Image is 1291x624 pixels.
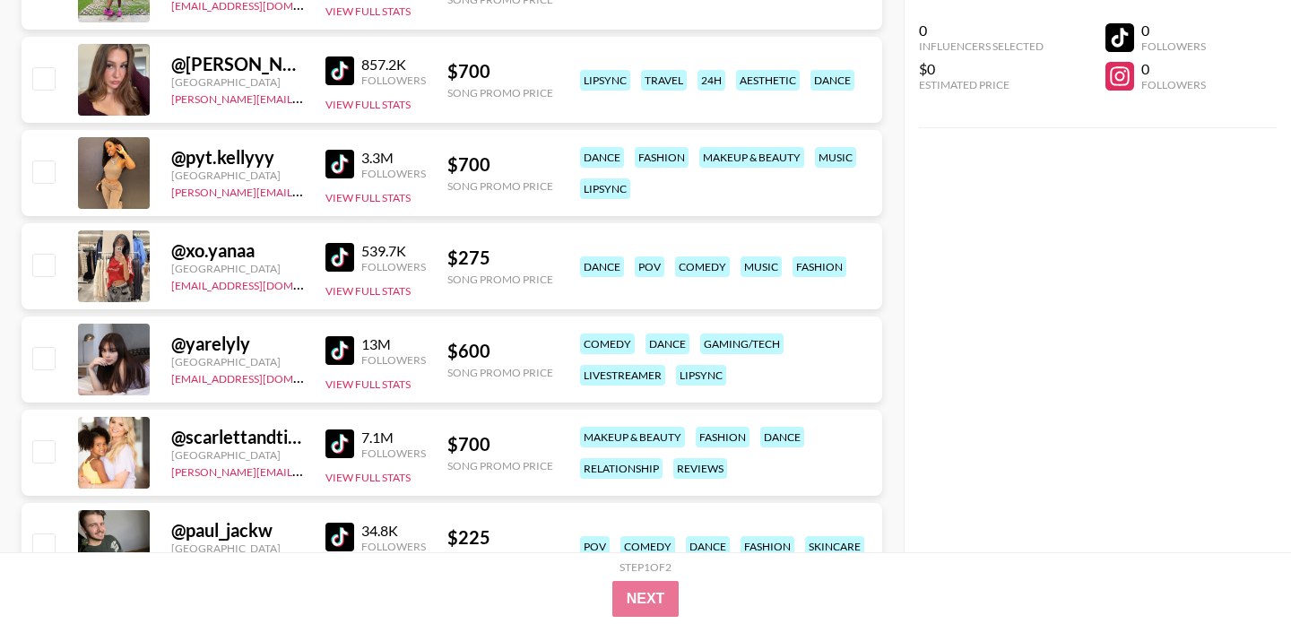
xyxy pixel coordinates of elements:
[171,169,304,182] div: [GEOGRAPHIC_DATA]
[612,581,680,617] button: Next
[325,56,354,85] img: TikTok
[919,22,1044,39] div: 0
[447,433,553,455] div: $ 700
[325,243,354,272] img: TikTok
[1141,60,1206,78] div: 0
[919,60,1044,78] div: $0
[919,78,1044,91] div: Estimated Price
[325,98,411,111] button: View Full Stats
[805,536,864,557] div: skincare
[447,86,553,100] div: Song Promo Price
[361,446,426,460] div: Followers
[325,377,411,391] button: View Full Stats
[361,167,426,180] div: Followers
[361,74,426,87] div: Followers
[361,540,426,553] div: Followers
[793,256,846,277] div: fashion
[447,526,553,549] div: $ 225
[325,4,411,18] button: View Full Stats
[580,458,663,479] div: relationship
[361,429,426,446] div: 7.1M
[580,147,624,168] div: dance
[1141,39,1206,53] div: Followers
[171,53,304,75] div: @ [PERSON_NAME]
[361,242,426,260] div: 539.7K
[325,523,354,551] img: TikTok
[580,427,685,447] div: makeup & beauty
[171,146,304,169] div: @ pyt.kellyyy
[700,334,784,354] div: gaming/tech
[171,462,437,479] a: [PERSON_NAME][EMAIL_ADDRESS][DOMAIN_NAME]
[447,153,553,176] div: $ 700
[741,536,794,557] div: fashion
[696,427,749,447] div: fashion
[760,427,804,447] div: dance
[580,178,630,199] div: lipsync
[580,256,624,277] div: dance
[676,365,726,386] div: lipsync
[447,179,553,193] div: Song Promo Price
[361,522,426,540] div: 34.8K
[1201,534,1269,602] iframe: Drift Widget Chat Controller
[325,284,411,298] button: View Full Stats
[361,353,426,367] div: Followers
[171,89,437,106] a: [PERSON_NAME][EMAIL_ADDRESS][DOMAIN_NAME]
[697,70,725,91] div: 24h
[447,459,553,472] div: Song Promo Price
[447,340,553,362] div: $ 600
[171,355,304,368] div: [GEOGRAPHIC_DATA]
[919,39,1044,53] div: Influencers Selected
[580,365,665,386] div: livestreamer
[447,366,553,379] div: Song Promo Price
[815,147,856,168] div: music
[645,334,689,354] div: dance
[361,335,426,353] div: 13M
[171,75,304,89] div: [GEOGRAPHIC_DATA]
[635,256,664,277] div: pov
[686,536,730,557] div: dance
[361,260,426,273] div: Followers
[171,262,304,275] div: [GEOGRAPHIC_DATA]
[580,536,610,557] div: pov
[361,56,426,74] div: 857.2K
[699,147,804,168] div: makeup & beauty
[635,147,689,168] div: fashion
[171,275,351,292] a: [EMAIL_ADDRESS][DOMAIN_NAME]
[447,273,553,286] div: Song Promo Price
[810,70,854,91] div: dance
[580,70,630,91] div: lipsync
[171,333,304,355] div: @ yarelyly
[361,149,426,167] div: 3.3M
[171,239,304,262] div: @ xo.yanaa
[171,368,351,386] a: [EMAIL_ADDRESS][DOMAIN_NAME]
[673,458,727,479] div: reviews
[325,336,354,365] img: TikTok
[171,542,304,555] div: [GEOGRAPHIC_DATA]
[171,182,437,199] a: [PERSON_NAME][EMAIL_ADDRESS][DOMAIN_NAME]
[325,150,354,178] img: TikTok
[736,70,800,91] div: aesthetic
[580,334,635,354] div: comedy
[741,256,782,277] div: music
[447,60,553,82] div: $ 700
[1141,22,1206,39] div: 0
[1141,78,1206,91] div: Followers
[171,426,304,448] div: @ scarlettandtiania
[620,560,671,574] div: Step 1 of 2
[620,536,675,557] div: comedy
[641,70,687,91] div: travel
[675,256,730,277] div: comedy
[447,247,553,269] div: $ 275
[325,471,411,484] button: View Full Stats
[325,429,354,458] img: TikTok
[171,519,304,542] div: @ paul_jackw
[325,191,411,204] button: View Full Stats
[171,448,304,462] div: [GEOGRAPHIC_DATA]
